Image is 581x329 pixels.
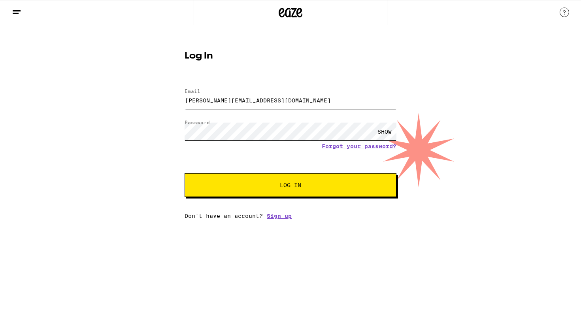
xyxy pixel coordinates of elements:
a: Sign up [267,213,292,219]
input: Email [185,91,396,109]
button: Log In [185,173,396,197]
h1: Log In [185,51,396,61]
a: Forgot your password? [322,143,396,149]
label: Password [185,120,210,125]
label: Email [185,89,200,94]
div: SHOW [373,123,396,140]
span: Log In [280,182,301,188]
div: Don't have an account? [185,213,396,219]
